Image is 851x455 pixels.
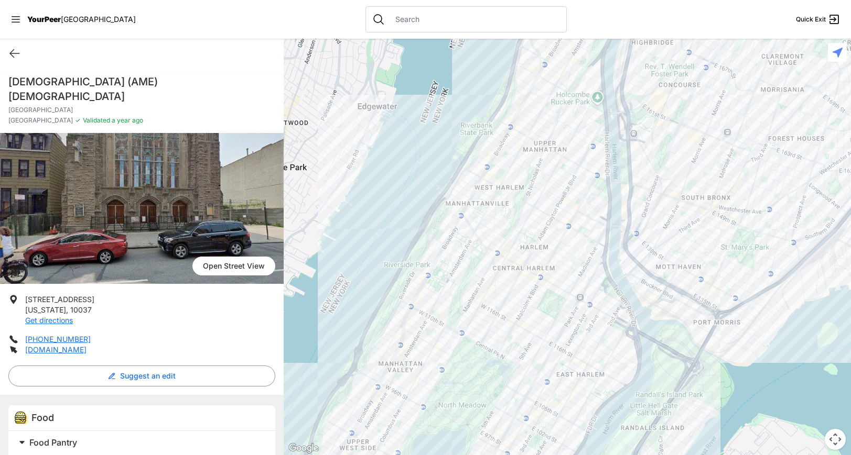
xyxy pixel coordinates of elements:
[286,441,321,455] a: Open this area in Google Maps (opens a new window)
[70,305,92,314] span: 10037
[25,295,94,304] span: [STREET_ADDRESS]
[8,365,275,386] button: Suggest an edit
[61,15,136,24] span: [GEOGRAPHIC_DATA]
[25,345,87,354] a: [DOMAIN_NAME]
[286,441,321,455] img: Google
[31,412,54,423] span: Food
[66,305,68,314] span: ,
[8,106,275,114] p: [GEOGRAPHIC_DATA]
[8,74,275,104] h1: [DEMOGRAPHIC_DATA] (AME) [DEMOGRAPHIC_DATA]
[796,13,841,26] a: Quick Exit
[110,116,143,124] span: a year ago
[796,15,826,24] span: Quick Exit
[27,16,136,23] a: YourPeer[GEOGRAPHIC_DATA]
[29,437,77,448] span: Food Pantry
[75,116,81,125] span: ✓
[389,14,560,25] input: Search
[192,257,275,275] span: Open Street View
[825,429,846,450] button: Map camera controls
[25,305,66,314] span: [US_STATE]
[25,316,73,325] a: Get directions
[120,371,176,381] span: Suggest an edit
[25,335,91,343] a: [PHONE_NUMBER]
[27,15,61,24] span: YourPeer
[83,116,110,124] span: Validated
[8,116,73,125] span: [GEOGRAPHIC_DATA]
